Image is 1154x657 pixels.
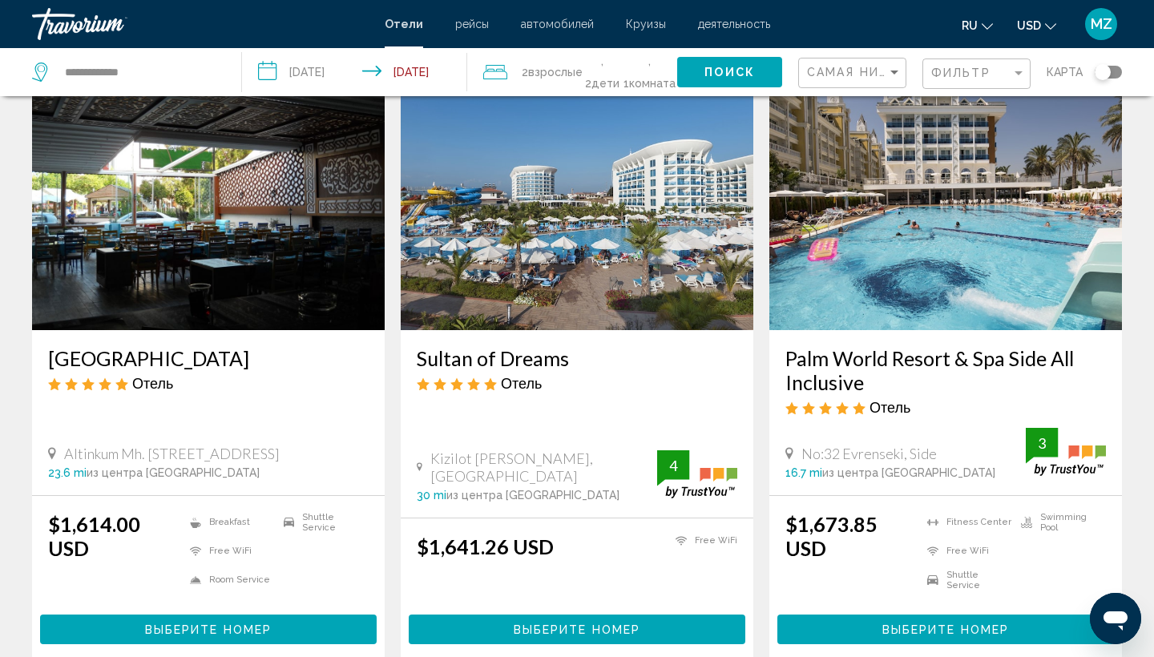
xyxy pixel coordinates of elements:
li: Free WiFi [668,534,737,548]
a: Sultan of Dreams [417,346,737,370]
span: Фильтр [931,67,991,79]
div: 4 [657,456,689,475]
ins: $1,673.85 USD [785,512,878,560]
li: Free WiFi [919,541,1012,562]
span: 23.6 mi [48,466,87,479]
span: из центра [GEOGRAPHIC_DATA] [822,466,995,479]
span: Отель [501,374,542,392]
button: Выберите номер [40,615,377,644]
span: 2 [522,61,583,83]
span: Взрослые [528,66,583,79]
span: Поиск [704,67,755,79]
button: Поиск [677,57,782,87]
img: trustyou-badge.svg [1026,428,1106,475]
span: Выберите номер [145,623,272,636]
a: Отели [385,18,423,30]
div: 5 star Hotel [48,374,369,392]
li: Free WiFi [182,541,275,562]
a: деятельность [698,18,770,30]
img: trustyou-badge.svg [657,450,737,498]
a: Выберите номер [777,619,1114,636]
button: Выберите номер [777,615,1114,644]
span: USD [1017,19,1041,32]
span: 30 mi [417,489,446,502]
li: Shuttle Service [919,570,1012,590]
a: Выберите номер [409,619,745,636]
img: Hotel image [401,74,753,330]
a: Круизы [626,18,666,30]
mat-select: Sort by [807,67,902,80]
a: автомобилей [521,18,594,30]
a: Выберите номер [40,619,377,636]
span: Самая низкая цена [807,66,955,79]
ins: $1,614.00 USD [48,512,140,560]
button: Check-in date: Sep 18, 2025 Check-out date: Sep 25, 2025 [242,48,468,96]
button: Toggle map [1083,65,1122,79]
span: Отель [870,398,910,416]
div: 5 star Hotel [785,398,1106,416]
button: User Menu [1080,7,1122,41]
li: Room Service [182,570,275,590]
span: Комната [629,77,676,90]
span: карта [1047,61,1083,83]
li: Shuttle Service [276,512,369,533]
button: Выберите номер [409,615,745,644]
span: из центра [GEOGRAPHIC_DATA] [87,466,260,479]
li: Swimming Pool [1013,512,1106,533]
li: Breakfast [182,512,275,533]
li: Fitness Center [919,512,1012,533]
span: 16.7 mi [785,466,822,479]
ins: $1,641.26 USD [417,534,554,558]
span: из центра [GEOGRAPHIC_DATA] [446,489,619,502]
span: Отель [132,374,173,392]
span: Выберите номер [514,623,640,636]
span: Выберите номер [882,623,1009,636]
div: 5 star Hotel [417,374,737,392]
img: Hotel image [769,74,1122,330]
span: Kizilot [PERSON_NAME], [GEOGRAPHIC_DATA] [430,449,657,485]
span: Дети [591,77,619,90]
button: Filter [922,58,1031,91]
a: [GEOGRAPHIC_DATA] [48,346,369,370]
button: Change currency [1017,14,1056,37]
span: MZ [1091,16,1112,32]
button: Change language [962,14,993,37]
a: Palm World Resort & Spa Side All Inclusive [785,346,1106,394]
span: , 1 [622,50,677,95]
span: , 2 [583,50,621,95]
iframe: Кнопка запуска окна обмена сообщениями [1090,593,1141,644]
span: No:32 Evrenseki, Side [801,445,937,462]
img: Hotel image [32,74,385,330]
span: Altinkum Mh. [STREET_ADDRESS] [64,445,280,462]
button: Travelers: 2 adults, 2 children [467,48,677,96]
span: ru [962,19,978,32]
a: рейсы [455,18,489,30]
div: 3 [1026,433,1058,453]
a: Travorium [32,8,369,40]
